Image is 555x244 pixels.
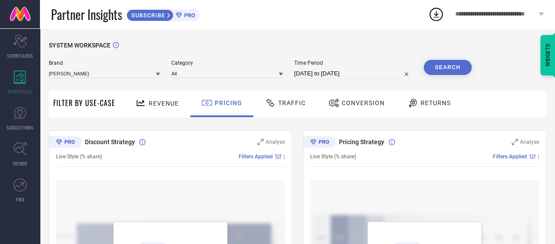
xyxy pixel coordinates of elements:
[493,153,527,160] span: Filters Applied
[149,100,179,107] span: Revenue
[49,60,160,66] span: Brand
[424,60,472,75] button: Search
[182,12,195,19] span: PRO
[7,124,34,131] span: SUGGESTIONS
[310,153,356,160] span: Live Style (% share)
[512,139,518,145] svg: Zoom
[49,136,82,150] div: Premium
[239,153,273,160] span: Filters Applied
[278,99,306,106] span: Traffic
[56,153,102,160] span: Live Style (% share)
[16,196,24,203] span: FWD
[12,160,28,167] span: TRENDS
[283,153,285,160] span: |
[8,88,32,95] span: WORKSPACE
[51,5,122,24] span: Partner Insights
[421,99,451,106] span: Returns
[215,99,242,106] span: Pricing
[257,139,264,145] svg: Zoom
[53,98,115,108] span: Filter By Use-Case
[294,60,413,66] span: Time Period
[428,6,444,22] div: Open download list
[171,60,283,66] span: Category
[127,12,167,19] span: SUBSCRIBE
[339,138,384,146] span: Pricing Strategy
[7,52,33,59] span: SCORECARDS
[520,139,539,145] span: Analyse
[126,7,200,21] a: SUBSCRIBEPRO
[294,68,413,79] input: Select time period
[538,153,539,160] span: |
[342,99,385,106] span: Conversion
[266,139,285,145] span: Analyse
[85,138,135,146] span: Discount Strategy
[49,42,110,49] span: SYSTEM WORKSPACE
[303,136,336,150] div: Premium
